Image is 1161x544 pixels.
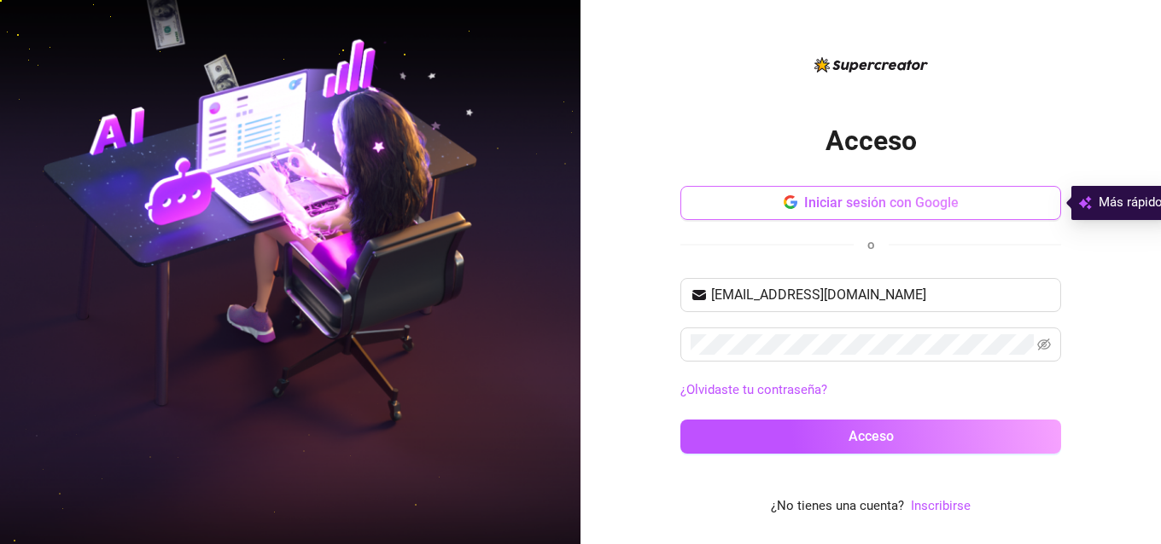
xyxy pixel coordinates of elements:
[849,428,894,444] font: Acceso
[911,498,971,513] font: Inscribirse
[1078,193,1092,213] img: svg%3e
[804,194,959,211] font: Iniciar sesión con Google
[711,285,1051,305] input: Tu correo electrónico
[814,57,928,72] img: logo-BBDzfeDw.svg
[771,498,904,513] font: ¿No tienes una cuenta?
[1037,338,1051,351] span: invisible para los ojos
[680,186,1061,220] button: Iniciar sesión con Google
[680,382,827,397] font: ¿Olvidaste tu contraseña?
[680,420,1061,454] button: Acceso
[867,237,875,252] font: o
[911,496,971,517] a: Inscribirse
[680,380,1061,401] a: ¿Olvidaste tu contraseña?
[826,124,917,157] font: Acceso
